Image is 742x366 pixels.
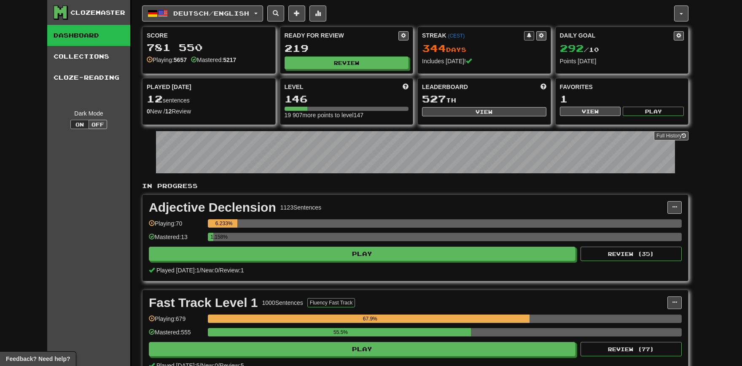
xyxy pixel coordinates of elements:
button: Search sentences [267,5,284,22]
div: Day s [422,43,546,54]
div: Playing: 70 [149,219,204,233]
p: In Progress [142,182,688,190]
span: / [199,267,201,274]
div: 146 [285,94,409,104]
div: 67.9% [210,315,530,323]
div: Dark Mode [54,109,124,118]
span: 292 [560,42,584,54]
span: 12 [147,93,163,105]
a: Cloze-Reading [47,67,130,88]
span: Leaderboard [422,83,468,91]
button: View [422,107,546,116]
button: Play [623,107,684,116]
div: Playing: [147,56,187,64]
span: Level [285,83,304,91]
a: (CEST) [448,33,465,39]
div: Fast Track Level 1 [149,296,258,309]
div: sentences [147,94,271,105]
button: Fluency Fast Track [307,298,355,307]
button: Add sentence to collection [288,5,305,22]
div: Ready for Review [285,31,399,40]
button: Review (77) [581,342,682,356]
div: 1 [560,94,684,104]
div: 1123 Sentences [280,203,321,212]
span: / 10 [560,46,599,53]
span: Score more points to level up [403,83,409,91]
div: Clozemaster [70,8,125,17]
button: Review [285,57,409,69]
div: Points [DATE] [560,57,684,65]
div: Streak [422,31,524,40]
span: Played [DATE]: 1 [156,267,199,274]
button: On [70,120,89,129]
div: Mastered: [191,56,236,64]
strong: 12 [165,108,172,115]
span: Review: 1 [220,267,244,274]
span: New: 0 [201,267,218,274]
a: Collections [47,46,130,67]
div: Adjective Declension [149,201,276,214]
button: Play [149,342,575,356]
button: View [560,107,621,116]
span: This week in points, UTC [540,83,546,91]
div: Playing: 679 [149,315,204,328]
div: Mastered: 555 [149,328,204,342]
strong: 5217 [223,57,236,63]
div: 19 907 more points to level 147 [285,111,409,119]
span: 344 [422,42,446,54]
div: Includes [DATE]! [422,57,546,65]
span: 527 [422,93,446,105]
button: Play [149,247,575,261]
span: Played [DATE] [147,83,191,91]
div: 1000 Sentences [262,299,303,307]
div: 55.5% [210,328,471,336]
div: Mastered: 13 [149,233,204,247]
strong: 5657 [174,57,187,63]
strong: 0 [147,108,150,115]
div: Score [147,31,271,40]
div: New / Review [147,107,271,116]
div: th [422,94,546,105]
a: Full History [654,131,688,140]
div: Daily Goal [560,31,674,40]
button: Deutsch/English [142,5,263,22]
button: Off [89,120,107,129]
div: Favorites [560,83,684,91]
div: 1.158% [210,233,213,241]
button: Review (35) [581,247,682,261]
div: 219 [285,43,409,54]
button: More stats [309,5,326,22]
span: Deutsch / English [173,10,249,17]
span: / [218,267,220,274]
div: 6.233% [210,219,237,228]
a: Dashboard [47,25,130,46]
div: 781 550 [147,42,271,53]
span: Open feedback widget [6,355,70,363]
